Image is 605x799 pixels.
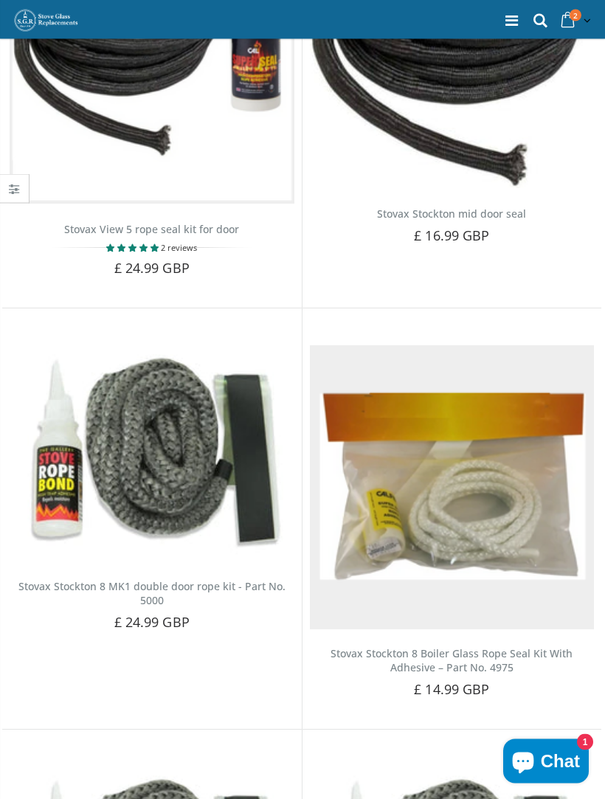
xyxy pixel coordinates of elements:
[13,9,80,32] img: Stove Glass Replacement
[161,243,197,254] span: 2 reviews
[331,647,573,675] a: Stovax Stockton 8 Boiler Glass Rope Seal Kit With Adhesive – Part No. 4975
[570,10,581,21] span: 2
[106,243,161,254] span: 5.00 stars
[556,7,594,35] a: 2
[114,260,190,277] span: £ 24.99 GBP
[10,346,294,564] img: Stovax Stockton 8 MK1 double door rope kit
[377,207,526,221] a: Stovax Stockton mid door seal
[310,346,595,631] img: Stovax Stockton 8 Boiler Self-Adhesive Glass Seal Kit
[18,580,286,608] a: Stovax Stockton 8 MK1 double door rope kit - Part No. 5000
[414,227,489,245] span: £ 16.99 GBP
[505,10,518,30] a: Menu
[499,739,593,787] inbox-online-store-chat: Shopify online store chat
[64,223,239,237] a: Stovax View 5 rope seal kit for door
[114,614,190,632] span: £ 24.99 GBP
[414,681,489,699] span: £ 14.99 GBP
